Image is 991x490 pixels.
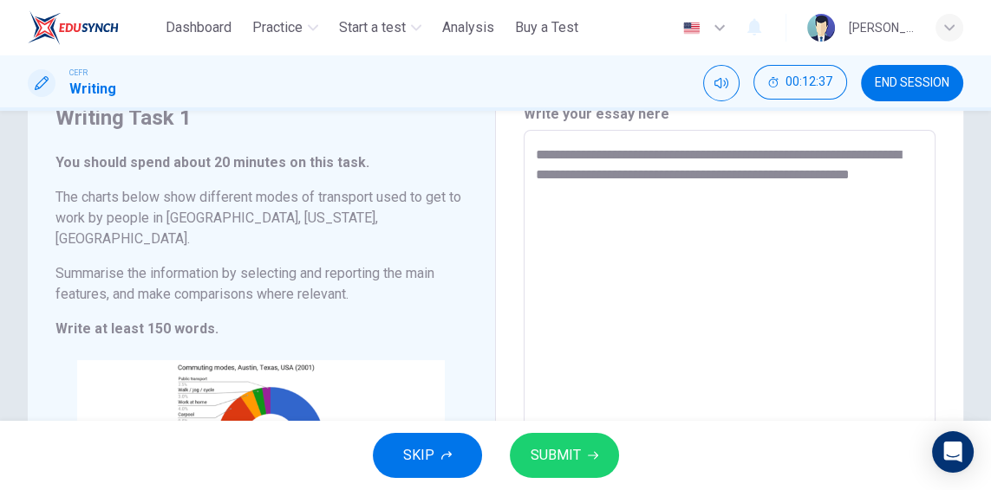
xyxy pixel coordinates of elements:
span: Start a test [339,17,406,38]
span: SKIP [403,443,434,467]
button: Analysis [435,12,501,43]
span: Analysis [442,17,494,38]
button: Dashboard [159,12,238,43]
img: ELTC logo [28,10,119,45]
span: END SESSION [875,76,949,90]
span: SUBMIT [531,443,581,467]
h6: Write your essay here [524,104,936,125]
h4: Writing Task 1 [55,104,467,132]
h6: Summarise the information by selecting and reporting the main features, and make comparisons wher... [55,263,467,305]
button: END SESSION [861,65,963,101]
button: Start a test [332,12,428,43]
button: Buy a Test [508,12,585,43]
span: Dashboard [166,17,231,38]
span: CEFR [69,67,88,79]
div: Mute [703,65,740,101]
div: [PERSON_NAME] KPM-Guru [849,17,915,38]
img: Profile picture [807,14,835,42]
img: en [681,22,702,35]
a: ELTC logo [28,10,159,45]
h6: You should spend about 20 minutes on this task. [55,152,467,173]
span: 00:12:37 [786,75,832,89]
div: Hide [753,65,847,101]
span: Buy a Test [515,17,578,38]
button: SKIP [373,433,482,478]
div: Open Intercom Messenger [932,431,974,473]
h1: Writing [69,79,116,100]
button: 00:12:37 [753,65,847,100]
button: SUBMIT [510,433,619,478]
strong: Write at least 150 words. [55,320,218,337]
span: Practice [252,17,303,38]
h6: The charts below show different modes of transport used to get to work by people in [GEOGRAPHIC_D... [55,187,467,249]
button: Practice [245,12,325,43]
